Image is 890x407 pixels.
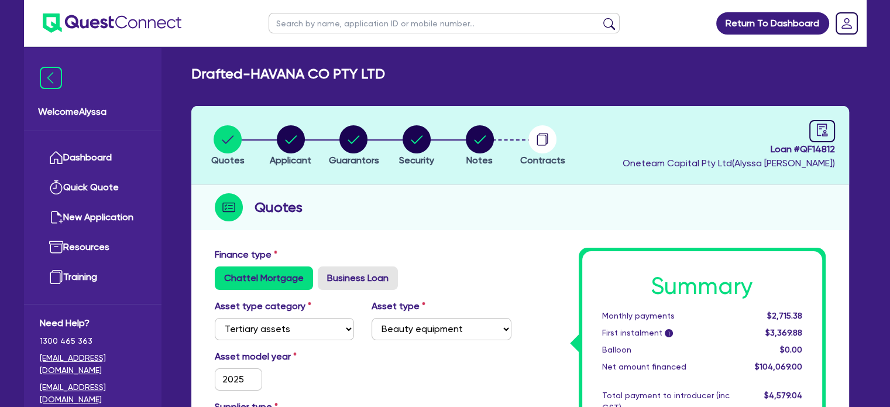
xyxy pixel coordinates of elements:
[211,125,245,168] button: Quotes
[328,125,379,168] button: Guarantors
[520,155,565,166] span: Contracts
[191,66,385,83] h2: Drafted - HAVANA CO PTY LTD
[40,381,146,406] a: [EMAIL_ADDRESS][DOMAIN_NAME]
[520,125,566,168] button: Contracts
[816,124,829,136] span: audit
[206,350,363,364] label: Asset model year
[270,155,311,166] span: Applicant
[255,197,303,218] h2: Quotes
[623,158,835,169] span: Oneteam Capital Pty Ltd ( Alyssa [PERSON_NAME] )
[269,13,620,33] input: Search by name, application ID or mobile number...
[40,352,146,377] a: [EMAIL_ADDRESS][DOMAIN_NAME]
[40,262,146,292] a: Training
[215,266,313,290] label: Chattel Mortgage
[40,67,62,89] img: icon-menu-close
[399,155,434,166] span: Security
[318,266,398,290] label: Business Loan
[398,125,435,168] button: Security
[665,329,673,337] span: i
[40,173,146,203] a: Quick Quote
[49,240,63,254] img: resources
[593,327,738,339] div: First instalment
[716,12,829,35] a: Return To Dashboard
[40,316,146,330] span: Need Help?
[40,203,146,232] a: New Application
[623,142,835,156] span: Loan # QF14812
[328,155,379,166] span: Guarantors
[466,155,493,166] span: Notes
[215,299,311,313] label: Asset type category
[40,143,146,173] a: Dashboard
[767,311,802,320] span: $2,715.38
[809,120,835,142] a: audit
[49,180,63,194] img: quick-quote
[765,328,802,337] span: $3,369.88
[269,125,312,168] button: Applicant
[602,272,802,300] h1: Summary
[465,125,494,168] button: Notes
[49,270,63,284] img: training
[40,232,146,262] a: Resources
[831,8,862,39] a: Dropdown toggle
[43,13,181,33] img: quest-connect-logo-blue
[372,299,425,313] label: Asset type
[779,345,802,354] span: $0.00
[593,344,738,356] div: Balloon
[593,310,738,322] div: Monthly payments
[211,155,245,166] span: Quotes
[40,335,146,347] span: 1300 465 363
[38,105,147,119] span: Welcome Alyssa
[754,362,802,371] span: $104,069.00
[764,391,802,400] span: $4,579.04
[593,361,738,373] div: Net amount financed
[215,193,243,221] img: step-icon
[49,210,63,224] img: new-application
[215,248,277,262] label: Finance type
